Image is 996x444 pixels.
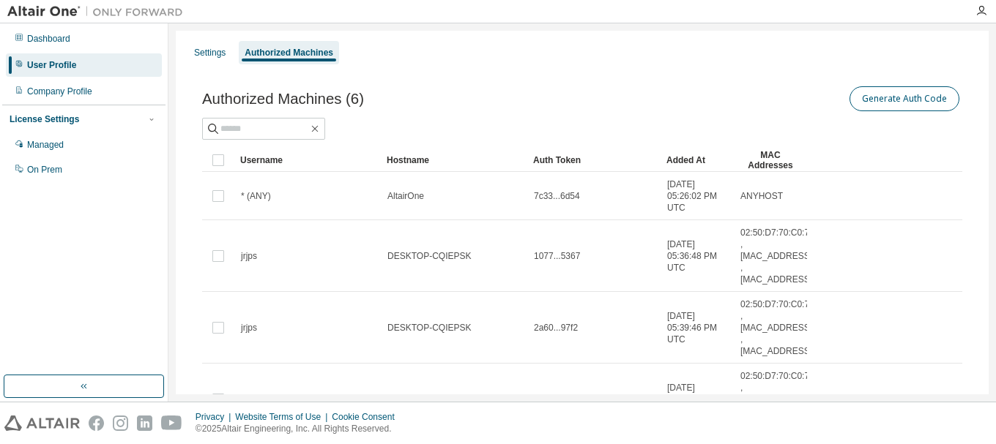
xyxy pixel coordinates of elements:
[534,322,578,334] span: 2a60...97f2
[667,178,727,214] span: [DATE] 05:26:02 PM UTC
[850,86,959,111] button: Generate Auth Code
[387,190,424,202] span: AltairOne
[27,164,62,176] div: On Prem
[194,47,226,59] div: Settings
[7,4,190,19] img: Altair One
[534,250,580,262] span: 1077...5367
[666,148,728,172] div: Added At
[740,227,814,285] span: 02:50:D7:70:C0:79 , [MAC_ADDRESS] , [MAC_ADDRESS]
[241,322,257,334] span: jrjps
[740,370,814,429] span: 02:50:D7:70:C0:79 , [MAC_ADDRESS] , [MAC_ADDRESS]
[27,139,64,151] div: Managed
[387,250,471,262] span: DESKTOP-CQIEPSK
[202,91,364,108] span: Authorized Machines (6)
[667,238,727,274] span: [DATE] 05:36:48 PM UTC
[240,148,375,172] div: Username
[10,113,79,125] div: License Settings
[196,423,404,435] p: © 2025 Altair Engineering, Inc. All Rights Reserved.
[113,415,128,431] img: instagram.svg
[740,298,814,357] span: 02:50:D7:70:C0:79 , [MAC_ADDRESS] , [MAC_ADDRESS]
[27,86,92,97] div: Company Profile
[196,411,235,423] div: Privacy
[332,411,403,423] div: Cookie Consent
[534,394,577,405] span: a09a...c84f
[27,59,76,71] div: User Profile
[4,415,80,431] img: altair_logo.svg
[387,394,471,405] span: DESKTOP-CQIEPSK
[533,148,655,172] div: Auth Token
[667,310,727,345] span: [DATE] 05:39:46 PM UTC
[387,322,471,334] span: DESKTOP-CQIEPSK
[245,47,333,59] div: Authorized Machines
[740,190,783,202] span: ANYHOST
[241,190,271,202] span: * (ANY)
[387,148,521,172] div: Hostname
[161,415,182,431] img: youtube.svg
[241,394,257,405] span: jrjps
[534,190,580,202] span: 7c33...6d54
[740,148,801,172] div: MAC Addresses
[241,250,257,262] span: jrjps
[667,382,727,417] span: [DATE] 04:00:45 PM UTC
[235,411,332,423] div: Website Terms of Use
[137,415,152,431] img: linkedin.svg
[27,33,70,45] div: Dashboard
[89,415,104,431] img: facebook.svg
